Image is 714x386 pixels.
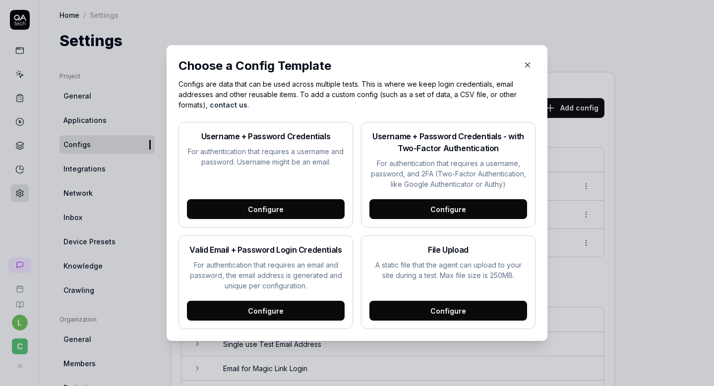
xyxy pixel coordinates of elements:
[369,260,527,280] p: A static file that the agent can upload to your site during a test. Max file size is 250MB.
[369,158,527,189] p: For authentication that requires a username, password, and 2FA (Two-Factor Authentication, like G...
[210,101,247,109] a: contact us
[178,122,353,227] button: Username + Password CredentialsFor authentication that requires a username and password. Username...
[369,130,527,154] h2: Username + Password Credentials - with Two-Factor Authentication
[178,57,516,75] div: Choose a Config Template
[369,301,527,321] div: Configure
[520,57,535,73] button: Close Modal
[187,244,345,256] h2: Valid Email + Password Login Credentials
[187,301,345,321] div: Configure
[187,146,345,167] p: For authentication that requires a username and password. Username might be an email.
[187,260,345,291] p: For authentication that requires an email and password, the email address is generated and unique...
[178,79,535,110] p: Configs are data that can be used across multiple tests. This is where we keep login credentials,...
[361,122,535,227] button: Username + Password Credentials - with Two-Factor AuthenticationFor authentication that requires ...
[369,199,527,219] div: Configure
[187,199,345,219] div: Configure
[361,235,535,329] button: File UploadA static file that the agent can upload to your site during a test. Max file size is 2...
[369,244,527,256] h2: File Upload
[187,130,345,142] h2: Username + Password Credentials
[178,235,353,329] button: Valid Email + Password Login CredentialsFor authentication that requires an email and password, t...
